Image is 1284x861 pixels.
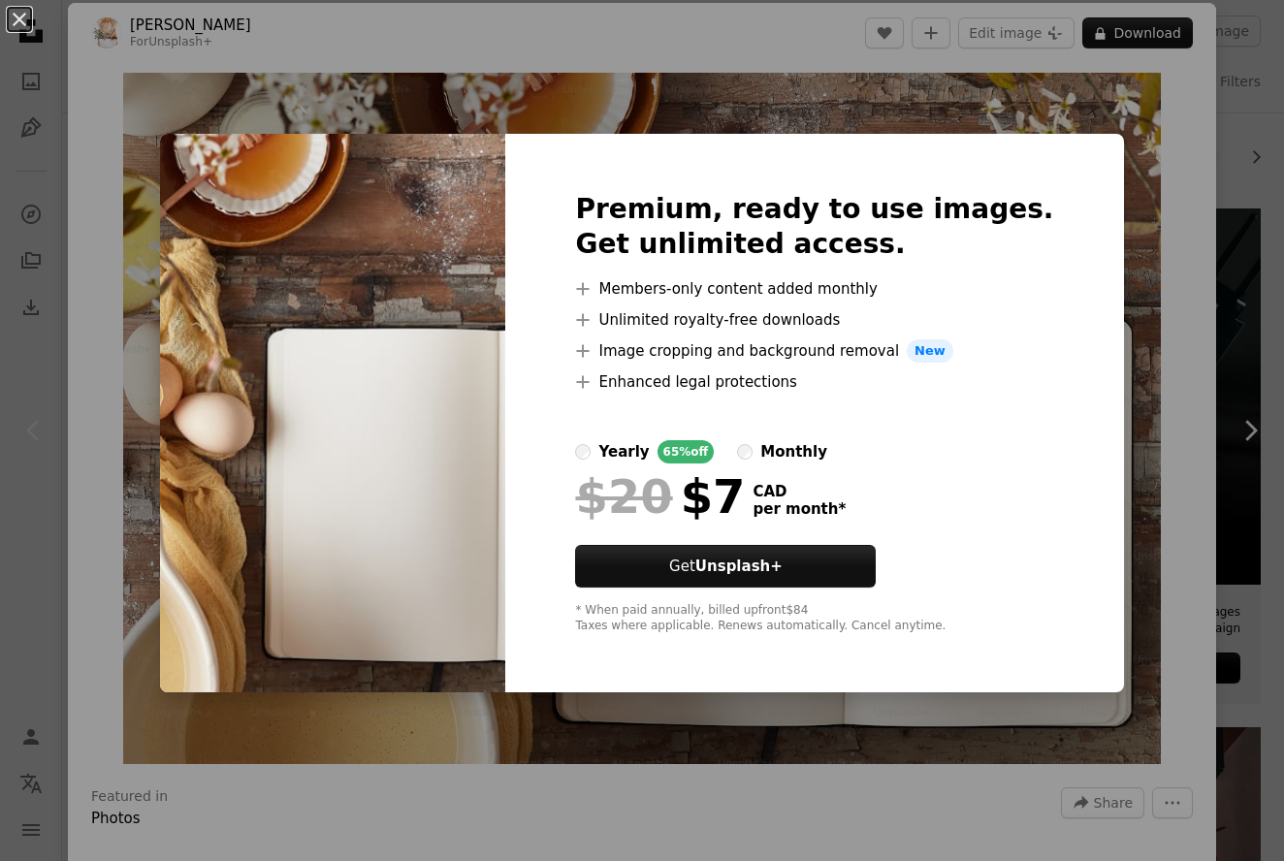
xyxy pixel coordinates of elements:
[753,500,846,518] span: per month *
[907,339,953,363] span: New
[695,558,783,575] strong: Unsplash+
[160,134,505,692] img: premium_photo-1681401569921-e3e99499bfe9
[575,308,1053,332] li: Unlimited royalty-free downloads
[737,444,753,460] input: monthly
[575,444,591,460] input: yearly65%off
[575,370,1053,394] li: Enhanced legal protections
[575,603,1053,634] div: * When paid annually, billed upfront $84 Taxes where applicable. Renews automatically. Cancel any...
[575,277,1053,301] li: Members-only content added monthly
[575,471,745,522] div: $7
[658,440,715,463] div: 65% off
[575,192,1053,262] h2: Premium, ready to use images. Get unlimited access.
[753,483,846,500] span: CAD
[575,471,672,522] span: $20
[575,339,1053,363] li: Image cropping and background removal
[760,440,827,463] div: monthly
[575,545,876,588] button: GetUnsplash+
[598,440,649,463] div: yearly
